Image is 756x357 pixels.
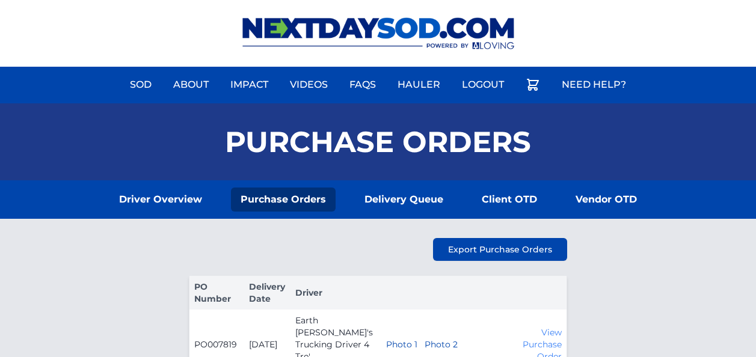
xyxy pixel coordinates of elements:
[290,276,381,310] th: Driver
[244,276,290,310] th: Delivery Date
[109,188,212,212] a: Driver Overview
[472,188,547,212] a: Client OTD
[425,338,458,350] button: Photo 2
[386,338,417,350] button: Photo 1
[231,188,336,212] a: Purchase Orders
[342,70,383,99] a: FAQs
[455,70,511,99] a: Logout
[194,339,237,350] a: PO007819
[555,70,633,99] a: Need Help?
[225,127,531,156] h1: Purchase Orders
[189,276,245,310] th: PO Number
[283,70,335,99] a: Videos
[166,70,216,99] a: About
[433,238,567,261] a: Export Purchase Orders
[448,243,552,255] span: Export Purchase Orders
[123,70,159,99] a: Sod
[223,70,275,99] a: Impact
[355,188,453,212] a: Delivery Queue
[390,70,447,99] a: Hauler
[566,188,647,212] a: Vendor OTD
